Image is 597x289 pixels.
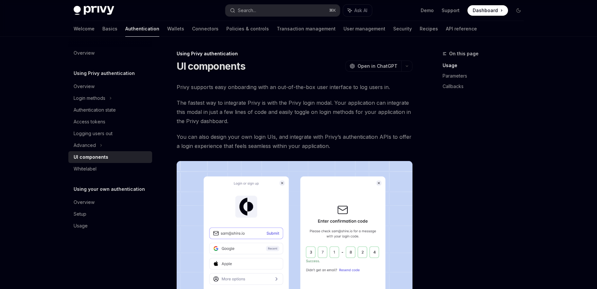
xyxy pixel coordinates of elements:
[74,222,88,230] div: Usage
[74,94,105,102] div: Login methods
[277,21,336,37] a: Transaction management
[446,21,477,37] a: API reference
[74,49,95,57] div: Overview
[68,116,152,128] a: Access tokens
[68,220,152,232] a: Usage
[167,21,184,37] a: Wallets
[74,198,95,206] div: Overview
[68,128,152,139] a: Logging users out
[74,130,113,137] div: Logging users out
[74,82,95,90] div: Overview
[74,210,86,218] div: Setup
[68,81,152,92] a: Overview
[420,21,438,37] a: Recipes
[68,208,152,220] a: Setup
[393,21,412,37] a: Security
[329,8,336,13] span: ⌘ K
[74,185,145,193] h5: Using your own authentication
[358,63,397,69] span: Open in ChatGPT
[449,50,479,58] span: On this page
[74,6,114,15] img: dark logo
[177,98,413,126] span: The fastest way to integrate Privy is with the Privy login modal. Your application can integrate ...
[443,81,529,92] a: Callbacks
[125,21,159,37] a: Authentication
[68,163,152,175] a: Whitelabel
[74,69,135,77] h5: Using Privy authentication
[354,7,367,14] span: Ask AI
[343,21,385,37] a: User management
[192,21,219,37] a: Connectors
[68,151,152,163] a: UI components
[177,60,245,72] h1: UI components
[74,153,108,161] div: UI components
[177,132,413,151] span: You can also design your own login UIs, and integrate with Privy’s authentication APIs to offer a...
[343,5,372,16] button: Ask AI
[467,5,508,16] a: Dashboard
[74,118,105,126] div: Access tokens
[68,104,152,116] a: Authentication state
[345,61,401,72] button: Open in ChatGPT
[74,106,116,114] div: Authentication state
[74,141,96,149] div: Advanced
[238,7,256,14] div: Search...
[473,7,498,14] span: Dashboard
[68,47,152,59] a: Overview
[74,165,97,173] div: Whitelabel
[443,71,529,81] a: Parameters
[421,7,434,14] a: Demo
[443,60,529,71] a: Usage
[177,82,413,92] span: Privy supports easy onboarding with an out-of-the-box user interface to log users in.
[442,7,460,14] a: Support
[513,5,524,16] button: Toggle dark mode
[225,5,340,16] button: Search...⌘K
[226,21,269,37] a: Policies & controls
[68,196,152,208] a: Overview
[74,21,95,37] a: Welcome
[102,21,117,37] a: Basics
[177,50,413,57] div: Using Privy authentication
